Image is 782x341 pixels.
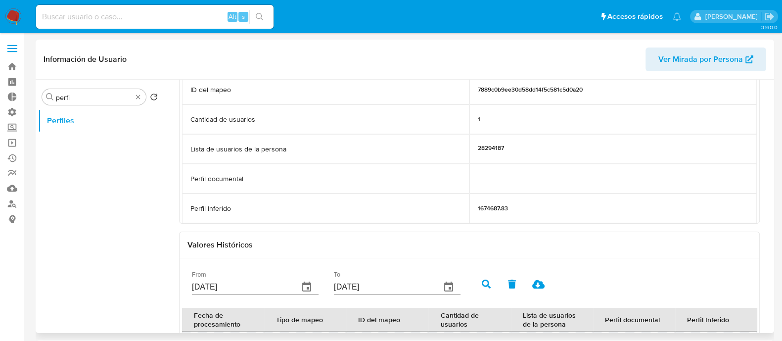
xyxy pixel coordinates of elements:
a: Notificaciones [673,12,681,21]
label: From [192,272,206,278]
button: Ver Mirada por Persona [645,48,766,71]
label: To [334,272,340,278]
p: Lista de usuarios de la persona [190,145,286,154]
input: Buscar [56,93,132,102]
div: Cantidad de usuarios [440,311,499,329]
p: yanina.loff@mercadolibre.com [705,12,761,21]
p: Perfil Inferido [190,204,231,213]
div: Perfil Inferido [687,315,729,324]
a: Salir [764,11,775,22]
button: Volver al orden por defecto [150,93,158,104]
button: Buscar [46,93,54,101]
div: Tipo de mapeo [276,315,323,324]
button: Borrar [134,93,142,101]
button: search-icon [249,10,270,24]
div: Fecha de procesamiento [194,311,252,329]
p: 1674687.83 [478,204,508,212]
p: Cantidad de usuarios [190,115,255,124]
div: ID del mapeo [358,315,400,324]
p: 7889c0b9ee30d58dd14f5c581c5d0a20 [478,86,583,94]
h3: Valores Históricos [187,240,751,250]
div: Perfil documental [605,315,660,324]
span: Alt [229,12,236,21]
p: Perfil documental [190,174,243,184]
span: Accesos rápidos [607,11,663,22]
input: Buscar usuario o caso... [36,10,274,23]
div: Lista de usuarios de la persona [523,311,581,329]
p: 1 [478,115,480,123]
button: Perfiles [38,109,162,133]
span: Ver Mirada por Persona [658,48,743,71]
h1: Información de Usuario [44,54,127,64]
p: ID del mapeo [190,85,231,95]
span: s [242,12,245,21]
strong: 28294187 [478,144,504,152]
